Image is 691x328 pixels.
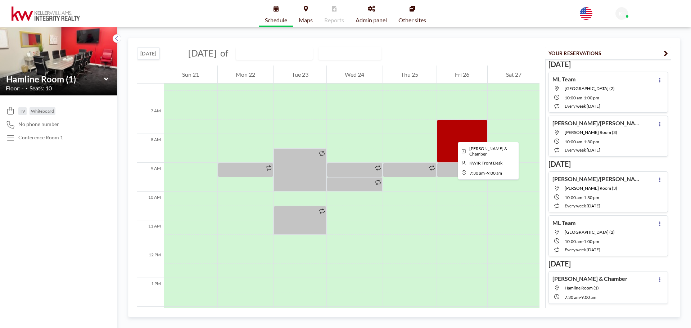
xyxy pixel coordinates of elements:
[236,48,305,59] input: Hamline Room (1)
[31,108,54,114] span: Whiteboard
[582,195,584,200] span: -
[565,195,582,200] span: 10:00 AM
[584,139,599,144] span: 1:30 PM
[552,76,575,83] h4: ML Team
[545,47,671,59] button: YOUR RESERVATIONS
[565,285,599,291] span: Hamline Room (1)
[582,239,584,244] span: -
[398,17,426,23] span: Other sites
[565,295,580,300] span: 7:30 AM
[164,66,217,84] div: Sun 21
[218,66,274,84] div: Mon 22
[30,85,52,92] span: Seats: 10
[582,139,584,144] span: -
[487,170,502,176] span: 9:00 AM
[565,229,615,235] span: Lexington Room (2)
[552,219,575,226] h4: ML Team
[548,259,668,268] h3: [DATE]
[12,6,80,21] img: organization-logo
[552,175,642,183] h4: [PERSON_NAME]/[PERSON_NAME]
[437,66,488,84] div: Fri 26
[582,95,584,100] span: -
[565,147,600,153] span: every week [DATE]
[362,49,369,58] input: Search for option
[20,108,25,114] span: TV
[580,295,581,300] span: -
[137,163,164,192] div: 9 AM
[548,159,668,169] h3: [DATE]
[299,17,313,23] span: Maps
[356,17,387,23] span: Admin panel
[565,103,600,109] span: every week [DATE]
[320,49,361,58] span: WEEKLY VIEW
[18,121,59,127] span: No phone number
[631,14,644,20] span: Admin
[383,66,437,84] div: Thu 25
[137,249,164,278] div: 12 PM
[548,307,668,316] h3: [DATE]
[565,203,600,208] span: every week [DATE]
[469,146,507,157] span: Chad Heer & Chamber
[552,120,642,127] h4: [PERSON_NAME]/[PERSON_NAME]
[469,160,502,166] span: KWIR Front Desk
[137,47,160,60] button: [DATE]
[18,134,63,141] p: Conference Room 1
[565,239,582,244] span: 10:00 AM
[220,48,228,59] span: of
[565,86,615,91] span: Lexington Room (2)
[265,17,287,23] span: Schedule
[565,139,582,144] span: 10:00 AM
[137,278,164,307] div: 1 PM
[188,48,217,58] span: [DATE]
[327,66,383,84] div: Wed 24
[324,17,344,23] span: Reports
[137,192,164,220] div: 10 AM
[488,66,539,84] div: Sat 27
[565,95,582,100] span: 10:00 AM
[584,95,599,100] span: 1:00 PM
[137,76,164,105] div: 6 AM
[565,185,617,191] span: Snelling Room (3)
[619,10,625,17] span: KF
[548,60,668,69] h3: [DATE]
[565,247,600,252] span: every week [DATE]
[565,130,617,135] span: Snelling Room (3)
[137,105,164,134] div: 7 AM
[552,275,628,282] h4: [PERSON_NAME] & Chamber
[584,239,599,244] span: 1:00 PM
[26,86,28,91] span: •
[584,195,599,200] span: 1:30 PM
[631,8,670,14] span: KWIR Front Desk
[319,47,381,59] div: Search for option
[6,85,24,92] span: Floor: -
[581,295,596,300] span: 9:00 AM
[137,134,164,163] div: 8 AM
[470,170,485,176] span: 7:30 AM
[6,74,104,84] input: Hamline Room (1)
[485,170,487,176] span: -
[274,66,326,84] div: Tue 23
[137,220,164,249] div: 11 AM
